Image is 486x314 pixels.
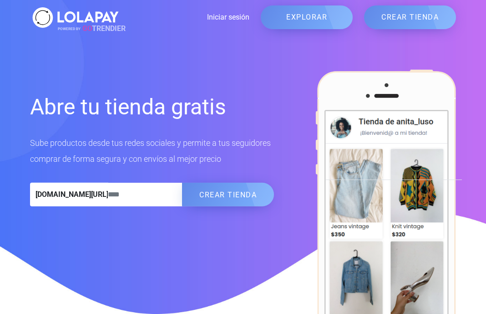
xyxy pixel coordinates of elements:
a: CREAR TIENDA [364,5,456,29]
span: [DOMAIN_NAME][URL] [30,183,108,206]
img: logo_white.svg [30,5,121,31]
h1: Abre tu tienda gratis [30,93,274,121]
span: GO [82,24,92,33]
a: Iniciar sesión [121,12,249,23]
button: CREAR TIENDA [182,183,274,206]
a: EXPLORAR [261,5,353,29]
span: TRENDIER [58,23,126,34]
p: Sube productos desde tus redes sociales y permite a tus seguidores comprar de forma segura y con ... [30,135,274,167]
span: POWERED BY [58,26,81,31]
